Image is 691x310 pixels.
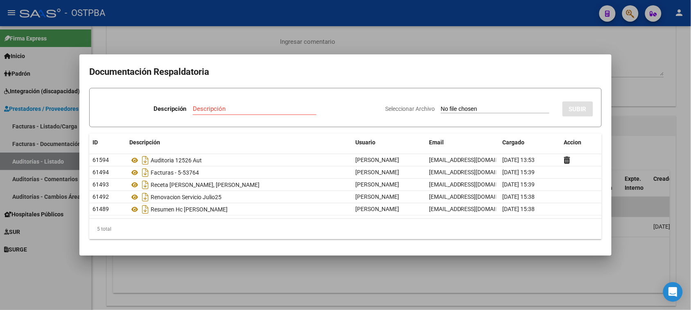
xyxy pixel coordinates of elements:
[140,191,151,204] i: Descargar documento
[93,139,98,146] span: ID
[355,157,399,163] span: [PERSON_NAME]
[429,206,520,212] span: [EMAIL_ADDRESS][DOMAIN_NAME]
[93,193,109,200] span: 61492
[499,134,561,151] datatable-header-cell: Cargado
[355,139,375,146] span: Usuario
[93,157,109,163] span: 61594
[93,181,109,188] span: 61493
[126,134,352,151] datatable-header-cell: Descripción
[564,139,582,146] span: Accion
[140,178,151,191] i: Descargar documento
[503,139,525,146] span: Cargado
[154,104,186,114] p: Descripción
[429,169,520,175] span: [EMAIL_ADDRESS][DOMAIN_NAME]
[355,181,399,188] span: [PERSON_NAME]
[561,134,602,151] datatable-header-cell: Accion
[140,166,151,179] i: Descargar documento
[89,64,602,80] h2: Documentación Respaldatoria
[93,206,109,212] span: 61489
[140,154,151,167] i: Descargar documento
[129,139,160,146] span: Descripción
[503,181,535,188] span: [DATE] 15:39
[129,154,349,167] div: Auditoria 12526 Aut
[355,206,399,212] span: [PERSON_NAME]
[663,282,683,302] div: Open Intercom Messenger
[355,193,399,200] span: [PERSON_NAME]
[503,193,535,200] span: [DATE] 15:38
[129,203,349,216] div: Resumen Hc [PERSON_NAME]
[140,203,151,216] i: Descargar documento
[429,193,520,200] span: [EMAIL_ADDRESS][DOMAIN_NAME]
[429,157,520,163] span: [EMAIL_ADDRESS][DOMAIN_NAME]
[503,206,535,212] span: [DATE] 15:38
[429,181,520,188] span: [EMAIL_ADDRESS][DOMAIN_NAME]
[89,134,126,151] datatable-header-cell: ID
[352,134,426,151] datatable-header-cell: Usuario
[355,169,399,175] span: [PERSON_NAME]
[429,139,444,146] span: Email
[129,191,349,204] div: Renovacion Servicio Julio25
[129,166,349,179] div: Facturas - 5-53764
[569,106,587,113] span: SUBIR
[426,134,499,151] datatable-header-cell: Email
[89,219,602,239] div: 5 total
[503,169,535,175] span: [DATE] 15:39
[385,106,435,112] span: Seleccionar Archivo
[562,101,593,117] button: SUBIR
[93,169,109,175] span: 61494
[129,178,349,191] div: Receta [PERSON_NAME], [PERSON_NAME]
[503,157,535,163] span: [DATE] 13:53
